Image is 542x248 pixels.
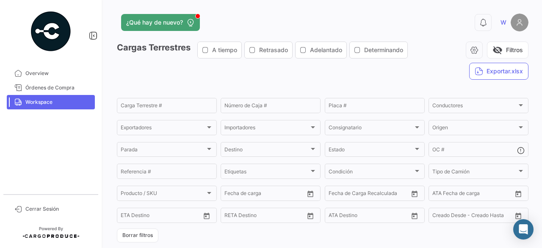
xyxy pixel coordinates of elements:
button: Open calendar [408,209,421,222]
input: Desde [224,214,240,220]
button: ¿Qué hay de nuevo? [121,14,200,31]
input: Creado Hasta [472,214,510,220]
button: Open calendar [200,209,213,222]
span: Origen [432,126,517,132]
span: W [501,18,506,27]
span: Overview [25,70,91,77]
a: Overview [7,66,95,81]
input: Hasta [142,214,180,220]
button: Open calendar [512,187,525,200]
span: Retrasado [259,46,288,54]
img: placeholder-user.png [511,14,528,31]
span: Exportadores [121,126,205,132]
span: Consignatario [329,126,413,132]
span: Workspace [25,98,91,106]
h3: Cargas Terrestres [117,42,410,59]
a: Workspace [7,95,95,109]
span: Órdenes de Compra [25,84,91,92]
button: A tiempo [198,42,241,58]
span: Importadores [224,126,309,132]
span: Etiquetas [224,170,309,176]
input: Desde [329,192,344,198]
span: visibility_off [492,45,503,55]
input: Desde [121,214,136,220]
button: Open calendar [304,187,317,200]
input: Hasta [246,214,284,220]
input: ATA Desde [329,214,354,220]
span: Condición [329,170,413,176]
button: Open calendar [304,209,317,222]
button: visibility_offFiltros [487,42,528,59]
a: Órdenes de Compra [7,81,95,95]
input: ATA Desde [432,192,458,198]
span: Adelantado [310,46,342,54]
input: Hasta [246,192,284,198]
button: Borrar filtros [117,228,158,242]
span: ¿Qué hay de nuevo? [126,18,183,27]
span: Destino [224,148,309,154]
button: Adelantado [296,42,346,58]
span: Conductores [432,104,517,110]
input: Creado Desde [432,214,466,220]
button: Open calendar [512,209,525,222]
span: Tipo de Camión [432,170,517,176]
img: powered-by.png [30,10,72,53]
input: Desde [224,192,240,198]
button: Open calendar [408,187,421,200]
span: Producto / SKU [121,192,205,198]
span: A tiempo [212,46,237,54]
span: Parada [121,148,205,154]
input: Hasta [350,192,388,198]
button: Retrasado [245,42,292,58]
button: Determinando [350,42,407,58]
input: ATA Hasta [464,192,502,198]
span: Estado [329,148,413,154]
input: ATA Hasta [360,214,398,220]
button: Exportar.xlsx [469,63,528,80]
span: Determinando [364,46,403,54]
span: Cerrar Sesión [25,205,91,213]
div: Abrir Intercom Messenger [513,219,534,240]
